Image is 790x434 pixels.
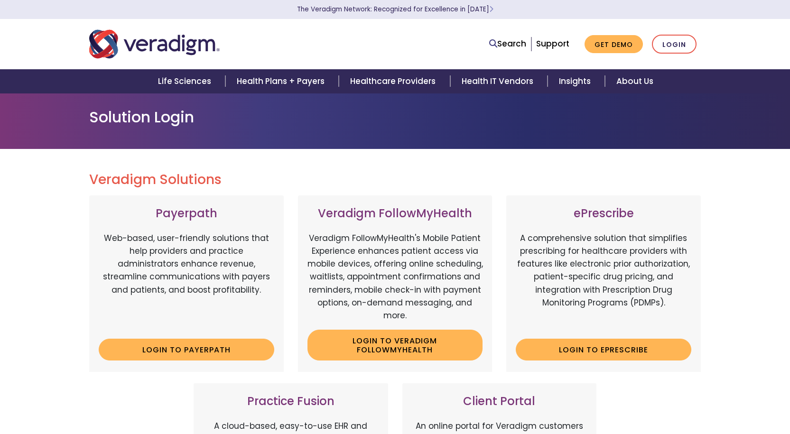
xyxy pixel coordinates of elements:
[536,38,569,49] a: Support
[89,28,220,60] img: Veradigm logo
[203,395,379,408] h3: Practice Fusion
[605,69,665,93] a: About Us
[516,207,691,221] h3: ePrescribe
[99,232,274,332] p: Web-based, user-friendly solutions that help providers and practice administrators enhance revenu...
[652,35,697,54] a: Login
[225,69,339,93] a: Health Plans + Payers
[450,69,548,93] a: Health IT Vendors
[99,207,274,221] h3: Payerpath
[307,232,483,322] p: Veradigm FollowMyHealth's Mobile Patient Experience enhances patient access via mobile devices, o...
[489,5,493,14] span: Learn More
[99,339,274,360] a: Login to Payerpath
[297,5,493,14] a: The Veradigm Network: Recognized for Excellence in [DATE]Learn More
[89,108,701,126] h1: Solution Login
[489,37,526,50] a: Search
[339,69,450,93] a: Healthcare Providers
[147,69,225,93] a: Life Sciences
[89,172,701,188] h2: Veradigm Solutions
[307,330,483,360] a: Login to Veradigm FollowMyHealth
[412,395,587,408] h3: Client Portal
[516,232,691,332] p: A comprehensive solution that simplifies prescribing for healthcare providers with features like ...
[548,69,605,93] a: Insights
[307,207,483,221] h3: Veradigm FollowMyHealth
[585,35,643,54] a: Get Demo
[516,339,691,360] a: Login to ePrescribe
